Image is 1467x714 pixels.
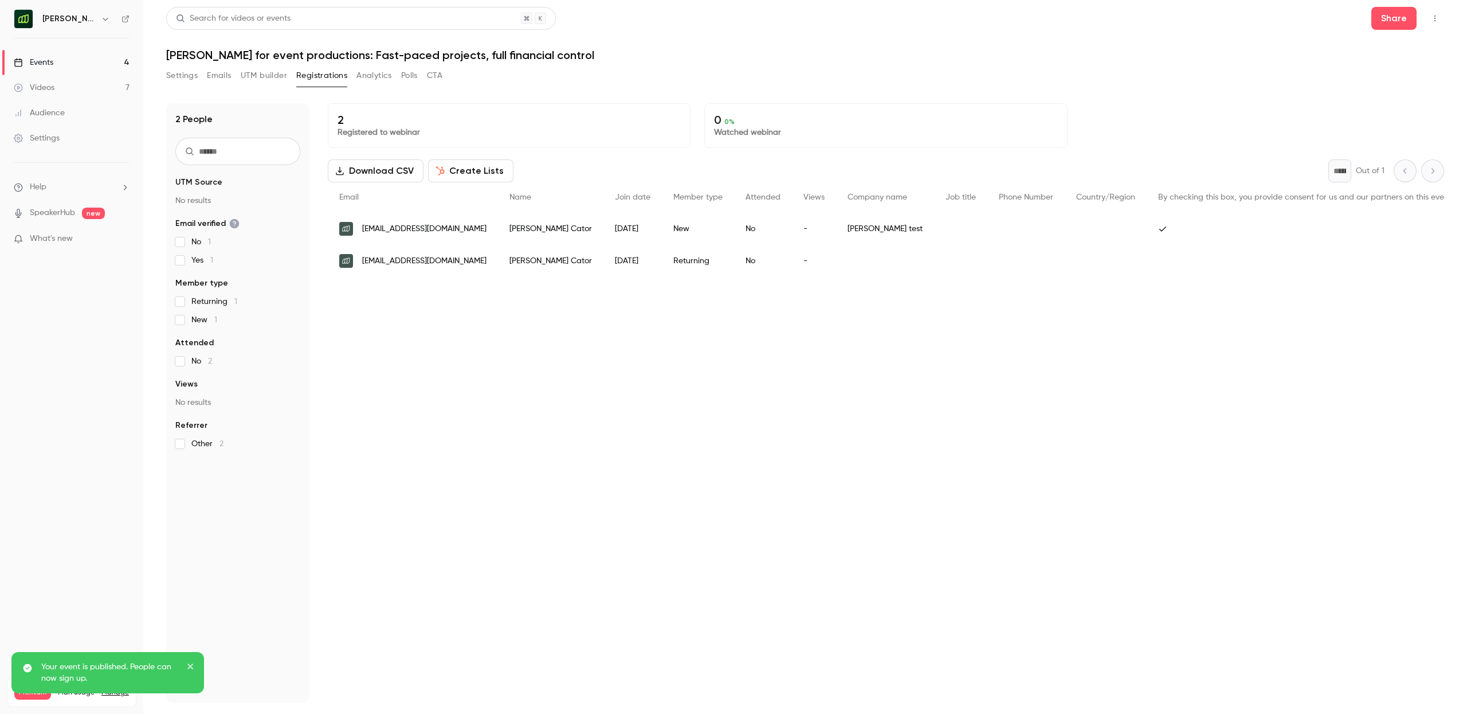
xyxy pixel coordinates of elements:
span: Country/Region [1076,193,1135,201]
div: [DATE] [603,245,662,277]
li: help-dropdown-opener [14,181,130,193]
button: Analytics [356,67,392,85]
button: Settings [166,67,198,85]
div: Settings [14,132,60,144]
p: 2 [338,113,681,127]
button: CTA [427,67,442,85]
div: - [792,245,836,277]
span: Attended [175,337,214,349]
span: Job title [946,193,976,201]
h6: [PERSON_NAME] (EN) [42,13,96,25]
div: Search for videos or events [176,13,291,25]
div: [PERSON_NAME] test [836,213,934,245]
button: Emails [207,67,231,85]
p: Watched webinar [714,127,1057,138]
div: New [662,213,734,245]
button: Download CSV [328,159,423,182]
span: Returning [191,296,237,307]
span: 0 % [724,118,735,126]
div: Events [14,57,53,68]
a: SpeakerHub [30,207,75,219]
span: [EMAIL_ADDRESS][DOMAIN_NAME] [362,223,487,235]
div: Returning [662,245,734,277]
button: Create Lists [428,159,513,182]
span: 2 [208,357,212,365]
span: 1 [208,238,211,246]
img: getmoss.com [339,254,353,268]
p: No results [175,397,300,408]
button: UTM builder [241,67,287,85]
div: No [734,245,792,277]
span: Name [509,193,531,201]
span: Company name [848,193,907,201]
span: Email verified [175,218,240,229]
span: 2 [219,440,223,448]
span: new [82,208,105,219]
span: Phone Number [999,193,1053,201]
button: Share [1371,7,1417,30]
span: Email [339,193,359,201]
span: Yes [191,255,213,266]
span: UTM Source [175,177,222,188]
div: No [734,213,792,245]
p: Your event is published. People can now sign up. [41,661,179,684]
span: No [191,356,212,367]
span: Member type [175,278,228,289]
p: 0 [714,113,1057,127]
p: No results [175,195,300,206]
span: No [191,236,211,248]
span: Join date [615,193,650,201]
span: Member type [673,193,723,201]
div: [PERSON_NAME] Cator [498,245,603,277]
span: What's new [30,233,73,245]
div: Videos [14,82,54,93]
img: Moss (EN) [14,10,33,28]
iframe: Noticeable Trigger [116,234,130,244]
span: Views [803,193,825,201]
button: Polls [401,67,418,85]
h1: 2 People [175,112,213,126]
span: Other [191,438,223,450]
div: [DATE] [603,213,662,245]
span: 1 [214,316,217,324]
img: getmoss.com [339,222,353,236]
span: Views [175,379,198,390]
button: close [187,661,195,675]
h1: [PERSON_NAME] for event productions: Fast-paced projects, full financial control [166,48,1444,62]
span: [EMAIL_ADDRESS][DOMAIN_NAME] [362,255,487,267]
p: Out of 1 [1356,165,1384,177]
span: 1 [234,298,237,306]
span: New [191,314,217,326]
button: Registrations [296,67,347,85]
span: Referrer [175,420,207,431]
div: [PERSON_NAME] Cator [498,213,603,245]
p: Registered to webinar [338,127,681,138]
span: Help [30,181,46,193]
span: 1 [210,256,213,264]
div: Audience [14,107,65,119]
div: - [792,213,836,245]
span: Attended [746,193,780,201]
section: facet-groups [175,177,300,450]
